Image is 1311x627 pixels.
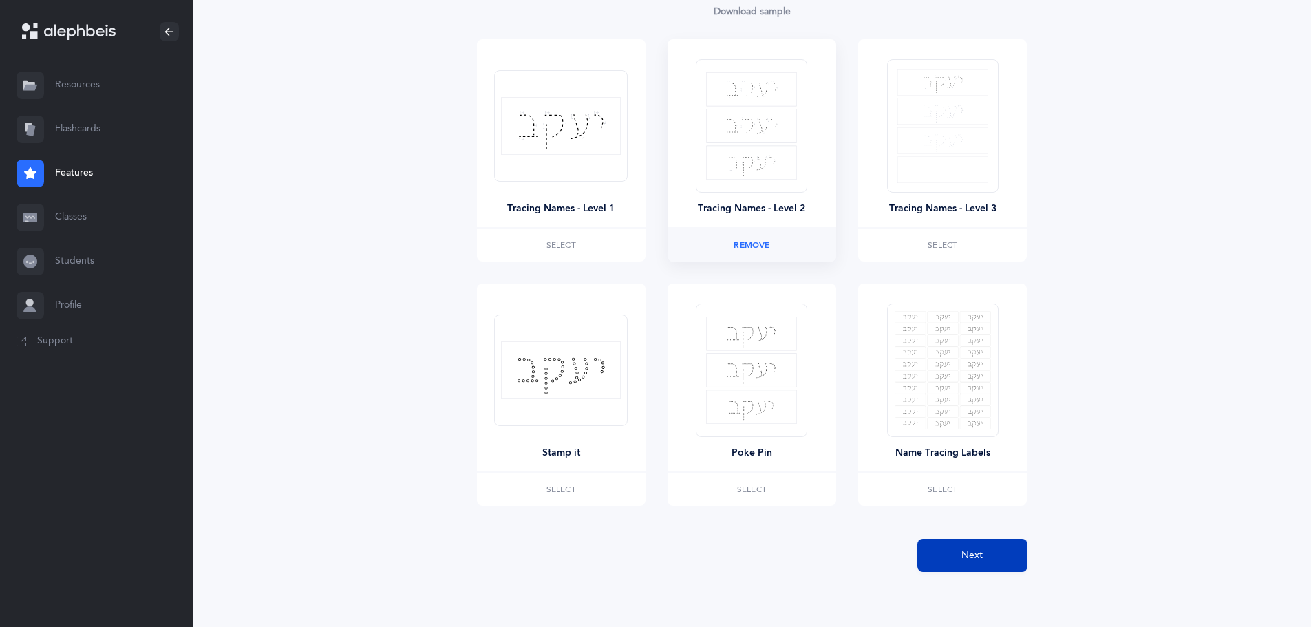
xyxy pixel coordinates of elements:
img: stamp-it.svg [501,341,621,399]
span: Select [546,485,576,493]
img: name-tracing-labels.svg [895,311,991,429]
span: Next [961,549,983,563]
div: Poke Pin [732,446,772,460]
span: Select [546,241,576,249]
span: Support [37,334,73,348]
img: poke-pin.svg [706,317,797,424]
img: tracing-names-level-1.svg [501,97,621,155]
span: Select [928,241,957,249]
div: Tracing Names - Level 1 [507,202,615,216]
img: tracing-names-level-3.svg [897,69,988,183]
span: Remove [734,241,769,249]
div: Stamp it [542,446,580,460]
div: Tracing Names - Level 3 [889,202,996,216]
button: Next [917,539,1027,572]
div: Tracing Names - Level 2 [698,202,805,216]
img: tracing-names-level-2.svg [706,72,797,180]
span: Select [928,485,957,493]
a: Download sample [713,6,791,23]
span: Select [737,485,767,493]
div: Name Tracing Labels [895,446,990,460]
